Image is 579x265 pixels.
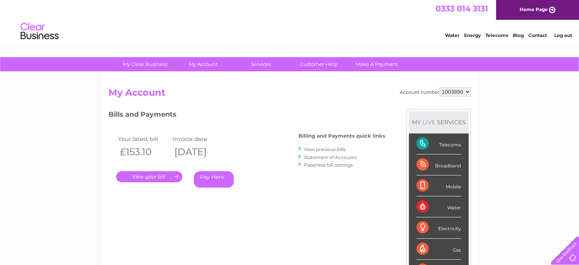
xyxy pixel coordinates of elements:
a: Water [445,32,459,38]
a: Services [230,57,292,71]
div: Electricity [416,217,461,238]
h4: Billing and Payments quick links [298,133,385,139]
img: logo.png [20,20,59,43]
a: Energy [464,32,481,38]
a: Paperless bill settings [304,162,353,168]
a: Contact [528,32,547,38]
div: Telecoms [416,133,461,154]
div: Water [416,196,461,217]
a: . [116,171,182,182]
div: Broadband [416,154,461,175]
a: My Account [172,57,234,71]
div: Clear Business is a trading name of Verastar Limited (registered in [GEOGRAPHIC_DATA] No. 3667643... [110,4,470,37]
a: Make A Payment [345,57,408,71]
a: 0333 014 3131 [435,4,488,13]
a: Blog [513,32,524,38]
a: Log out [554,32,572,38]
h2: My Account [108,87,471,102]
a: Pay Here [194,171,234,188]
td: Invoice date [171,134,225,144]
a: Telecoms [485,32,508,38]
div: LIVE [421,119,437,126]
a: My Clear Business [114,57,177,71]
div: Account number [400,87,471,96]
div: MY SERVICES [409,111,469,133]
div: Gas [416,239,461,260]
a: Customer Help [287,57,350,71]
th: [DATE] [171,144,225,160]
h3: Bills and Payments [108,109,385,122]
td: Your latest bill [116,134,171,144]
div: Mobile [416,175,461,196]
a: View previous bills [304,146,346,152]
th: £153.10 [116,144,171,160]
a: Statement of Accounts [304,154,357,160]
